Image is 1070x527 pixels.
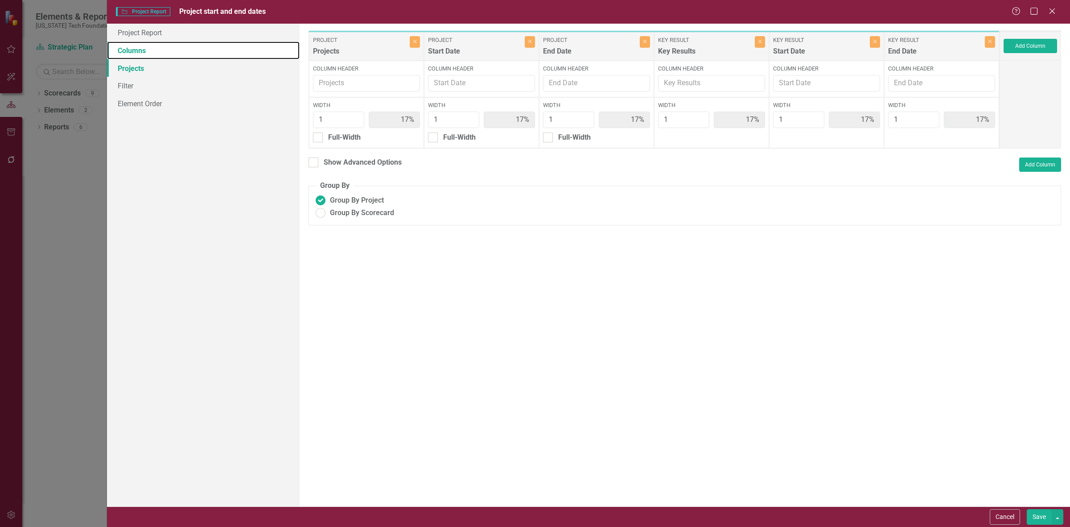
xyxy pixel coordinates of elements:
label: Column Header [428,65,535,73]
label: Project [428,36,523,44]
div: Full-Width [328,133,361,143]
div: End Date [888,46,983,61]
a: Projects [107,59,300,77]
div: Start Date [428,46,523,61]
div: Full-Width [558,133,591,143]
button: Save [1027,509,1052,525]
div: Projects [313,46,407,61]
input: Start Date [428,75,535,91]
div: Key Results [658,46,753,61]
input: Projects [313,75,420,91]
input: Column Width [888,112,939,128]
input: End Date [888,75,995,91]
input: Column Width [658,112,709,128]
button: Add Column [1019,158,1061,172]
a: Filter [107,77,300,95]
a: Project Report [107,24,300,41]
label: Width [543,101,650,109]
div: Full-Width [443,133,476,143]
label: Column Header [543,65,650,73]
input: Start Date [773,75,880,91]
span: Group By Scorecard [330,208,394,218]
label: Key Result [773,36,868,44]
label: Project [313,36,407,44]
label: Width [428,101,535,109]
label: Column Header [888,65,995,73]
span: Project Report [116,7,170,16]
button: Add Column [1004,39,1057,53]
label: Width [313,101,420,109]
input: End Date [543,75,650,91]
input: Column Width [428,112,479,128]
label: Width [773,101,880,109]
div: End Date [543,46,638,61]
span: Project start and end dates [179,7,266,16]
label: Column Header [773,65,880,73]
a: Element Order [107,95,300,112]
label: Key Result [888,36,983,44]
label: Key Result [658,36,753,44]
div: Show Advanced Options [324,158,402,168]
button: Cancel [990,509,1020,525]
span: Group By Project [330,195,384,206]
label: Width [888,101,995,109]
a: Columns [107,41,300,59]
input: Column Width [773,112,824,128]
input: Key Results [658,75,765,91]
label: Width [658,101,765,109]
label: Project [543,36,638,44]
label: Column Header [658,65,765,73]
legend: Group By [316,181,354,191]
label: Column Header [313,65,420,73]
div: Start Date [773,46,868,61]
input: Column Width [543,112,594,128]
input: Column Width [313,112,364,128]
